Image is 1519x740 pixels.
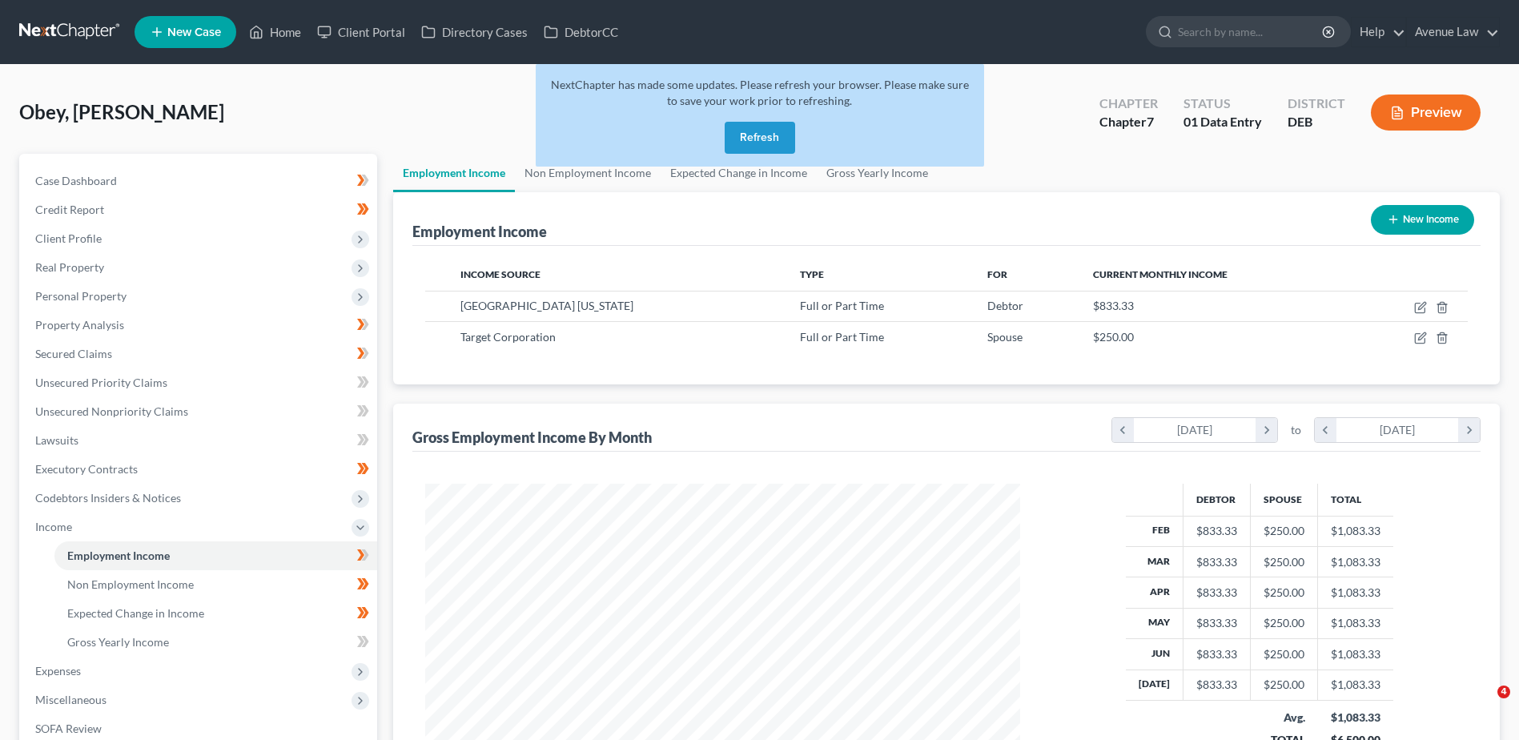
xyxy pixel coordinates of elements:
[1497,686,1510,698] span: 4
[1183,95,1262,113] div: Status
[1196,585,1237,601] div: $833.33
[1264,677,1304,693] div: $250.00
[1126,577,1183,608] th: Apr
[1288,113,1345,131] div: DEB
[1264,523,1304,539] div: $250.00
[1288,95,1345,113] div: District
[22,311,377,340] a: Property Analysis
[1264,554,1304,570] div: $250.00
[1264,615,1304,631] div: $250.00
[35,260,104,274] span: Real Property
[1331,710,1381,726] div: $1,083.33
[1126,639,1183,670] th: Jun
[67,606,204,620] span: Expected Change in Income
[67,577,194,591] span: Non Employment Income
[987,299,1023,312] span: Debtor
[1371,205,1474,235] button: New Income
[35,693,106,706] span: Miscellaneous
[1318,608,1394,638] td: $1,083.33
[1264,585,1304,601] div: $250.00
[22,195,377,224] a: Credit Report
[1196,646,1237,662] div: $833.33
[35,174,117,187] span: Case Dashboard
[1336,418,1459,442] div: [DATE]
[800,268,824,280] span: Type
[1465,686,1503,724] iframe: Intercom live chat
[1315,418,1336,442] i: chevron_left
[1196,615,1237,631] div: $833.33
[35,722,102,735] span: SOFA Review
[1318,639,1394,670] td: $1,083.33
[1352,18,1405,46] a: Help
[309,18,413,46] a: Client Portal
[22,167,377,195] a: Case Dashboard
[22,455,377,484] a: Executory Contracts
[1407,18,1499,46] a: Avenue Law
[987,330,1023,344] span: Spouse
[67,635,169,649] span: Gross Yearly Income
[1183,484,1251,516] th: Debtor
[1318,670,1394,700] td: $1,083.33
[35,376,167,389] span: Unsecured Priority Claims
[1458,418,1480,442] i: chevron_right
[1318,484,1394,516] th: Total
[515,154,661,192] a: Non Employment Income
[1291,422,1301,438] span: to
[725,122,795,154] button: Refresh
[1196,677,1237,693] div: $833.33
[167,26,221,38] span: New Case
[1183,113,1262,131] div: 01 Data Entry
[1093,330,1134,344] span: $250.00
[35,520,72,533] span: Income
[1112,418,1134,442] i: chevron_left
[460,330,556,344] span: Target Corporation
[536,18,626,46] a: DebtorCC
[413,18,536,46] a: Directory Cases
[1196,554,1237,570] div: $833.33
[1256,418,1277,442] i: chevron_right
[1126,670,1183,700] th: [DATE]
[551,78,969,107] span: NextChapter has made some updates. Please refresh your browser. Please make sure to save your wor...
[35,404,188,418] span: Unsecured Nonpriority Claims
[22,340,377,368] a: Secured Claims
[800,330,884,344] span: Full or Part Time
[35,203,104,216] span: Credit Report
[1093,299,1134,312] span: $833.33
[1318,516,1394,546] td: $1,083.33
[412,222,547,241] div: Employment Income
[35,433,78,447] span: Lawsuits
[241,18,309,46] a: Home
[22,368,377,397] a: Unsecured Priority Claims
[1126,608,1183,638] th: May
[35,318,124,332] span: Property Analysis
[1251,484,1318,516] th: Spouse
[22,397,377,426] a: Unsecured Nonpriority Claims
[54,599,377,628] a: Expected Change in Income
[54,570,377,599] a: Non Employment Income
[1147,114,1154,129] span: 7
[35,347,112,360] span: Secured Claims
[67,549,170,562] span: Employment Income
[1264,646,1304,662] div: $250.00
[35,289,127,303] span: Personal Property
[1099,113,1158,131] div: Chapter
[1134,418,1256,442] div: [DATE]
[35,491,181,505] span: Codebtors Insiders & Notices
[1318,577,1394,608] td: $1,083.33
[800,299,884,312] span: Full or Part Time
[412,428,652,447] div: Gross Employment Income By Month
[460,299,633,312] span: [GEOGRAPHIC_DATA] [US_STATE]
[22,426,377,455] a: Lawsuits
[1264,710,1305,726] div: Avg.
[393,154,515,192] a: Employment Income
[1099,95,1158,113] div: Chapter
[19,100,224,123] span: Obey, [PERSON_NAME]
[54,628,377,657] a: Gross Yearly Income
[35,231,102,245] span: Client Profile
[1178,17,1324,46] input: Search by name...
[1093,268,1228,280] span: Current Monthly Income
[460,268,540,280] span: Income Source
[1371,95,1481,131] button: Preview
[987,268,1007,280] span: For
[1126,516,1183,546] th: Feb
